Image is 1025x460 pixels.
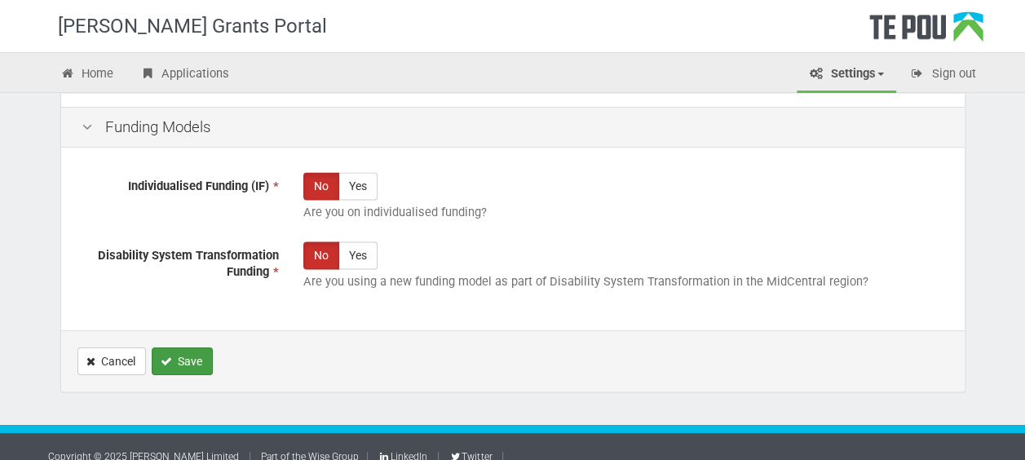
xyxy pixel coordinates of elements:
[303,241,339,269] label: No
[152,347,213,375] button: Save
[61,107,965,148] div: Funding Models
[898,57,988,93] a: Sign out
[77,347,146,375] a: Cancel
[303,273,944,290] p: Are you using a new funding model as part of Disability System Transformation in the MidCentral r...
[338,172,378,200] label: Yes
[303,204,944,221] p: Are you on individualised funding?
[48,57,126,93] a: Home
[98,248,279,280] span: Disability System Transformation Funding
[869,11,983,52] div: Te Pou Logo
[303,172,339,200] label: No
[128,179,269,193] span: Individualised Funding (IF)
[338,241,378,269] label: Yes
[797,57,896,93] a: Settings
[127,57,241,93] a: Applications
